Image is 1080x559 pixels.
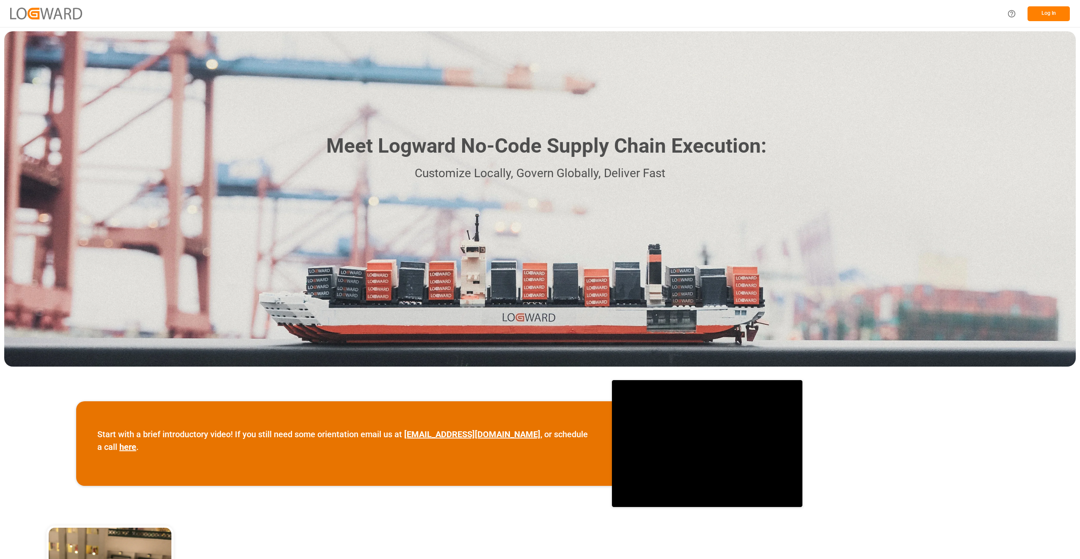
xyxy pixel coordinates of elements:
[1002,4,1021,23] button: Help Center
[97,428,591,453] p: Start with a brief introductory video! If you still need some orientation email us at , or schedu...
[314,164,766,183] p: Customize Locally, Govern Globally, Deliver Fast
[326,131,766,161] h1: Meet Logward No-Code Supply Chain Execution:
[404,429,540,439] a: [EMAIL_ADDRESS][DOMAIN_NAME]
[119,442,136,452] a: here
[10,8,82,19] img: Logward_new_orange.png
[1028,6,1070,21] button: Log In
